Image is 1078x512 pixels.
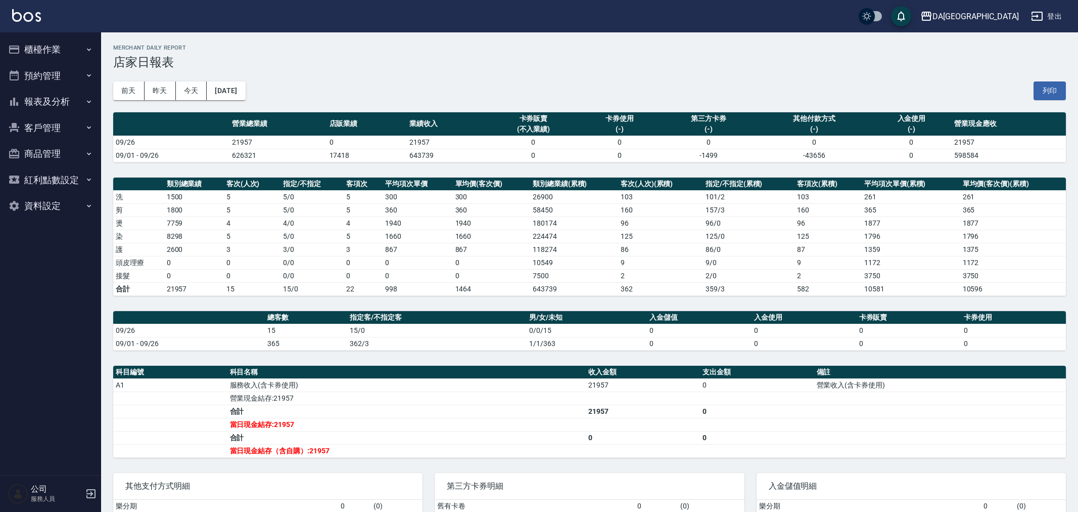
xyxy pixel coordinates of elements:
td: 09/01 - 09/26 [113,149,229,162]
td: 0 [752,337,856,350]
td: 96 / 0 [703,217,794,230]
td: 1940 [453,217,530,230]
td: 118274 [530,243,618,256]
td: 0 [580,136,660,149]
td: 1940 [383,217,453,230]
button: [DATE] [207,81,245,100]
td: 4 [224,217,280,230]
td: 接髮 [113,269,164,282]
td: 0 [647,337,752,350]
td: 300 [453,190,530,203]
td: 3 / 0 [280,243,344,256]
div: 卡券販賣 [490,113,577,124]
td: 5 [224,203,280,217]
td: 15 [265,324,347,337]
td: 0/0/15 [527,324,647,337]
td: 0 [383,256,453,269]
td: 0 [752,324,856,337]
th: 備註 [814,366,1066,379]
td: 998 [383,282,453,295]
td: A1 [113,378,227,392]
th: 單均價(客次價) [453,178,530,191]
th: 業績收入 [407,112,487,136]
button: 登出 [1027,7,1066,26]
button: 今天 [176,81,207,100]
th: 類別總業績(累積) [530,178,618,191]
td: 0 [961,324,1066,337]
td: 21957 [952,136,1066,149]
span: 入金儲值明細 [769,481,1054,491]
td: 0 [224,269,280,282]
th: 客次(人次)(累積) [618,178,703,191]
th: 客項次 [344,178,383,191]
td: 1796 [960,230,1066,243]
td: 365 [960,203,1066,217]
td: 頭皮理療 [113,256,164,269]
td: 4 / 0 [280,217,344,230]
td: 護 [113,243,164,256]
td: 160 [618,203,703,217]
th: 營業現金應收 [952,112,1066,136]
td: 21957 [586,405,700,418]
td: 5 [344,190,383,203]
td: 21957 [164,282,224,295]
button: 報表及分析 [4,89,97,115]
td: 9 / 0 [703,256,794,269]
td: 643739 [407,149,487,162]
td: 0 [327,136,407,149]
button: 預約管理 [4,63,97,89]
td: 125 / 0 [703,230,794,243]
td: 0 [961,337,1066,350]
button: 商品管理 [4,141,97,167]
div: (-) [582,124,658,135]
p: 服務人員 [31,494,82,503]
td: 22 [344,282,383,295]
td: 合計 [227,405,586,418]
td: 1172 [960,256,1066,269]
td: 86 / 0 [703,243,794,256]
td: 0 [164,256,224,269]
div: (不入業績) [490,124,577,135]
img: Logo [12,9,41,22]
th: 科目編號 [113,366,227,379]
th: 指定客/不指定客 [347,311,527,324]
td: 0 [453,256,530,269]
th: 指定/不指定 [280,178,344,191]
td: 營業收入(含卡券使用) [814,378,1066,392]
td: 9 [794,256,862,269]
td: 1500 [164,190,224,203]
h5: 公司 [31,484,82,494]
button: 資料設定 [4,193,97,219]
td: 125 [794,230,862,243]
th: 客項次(累積) [794,178,862,191]
td: 10581 [862,282,960,295]
td: 1877 [960,217,1066,230]
td: 09/01 - 09/26 [113,337,265,350]
td: 626321 [229,149,326,162]
th: 支出金額 [700,366,814,379]
th: 客次(人次) [224,178,280,191]
td: 5 / 0 [280,230,344,243]
td: 當日現金結存（含自購）:21957 [227,444,586,457]
span: 其他支付方式明細 [125,481,410,491]
div: 其他付款方式 [760,113,869,124]
td: 1359 [862,243,960,256]
td: 15 [224,282,280,295]
div: (-) [760,124,869,135]
td: 0 [660,136,757,149]
td: 2 [794,269,862,282]
td: 125 [618,230,703,243]
td: 3750 [960,269,1066,282]
button: save [891,6,911,26]
button: 前天 [113,81,145,100]
td: 867 [453,243,530,256]
th: 店販業績 [327,112,407,136]
td: 359/3 [703,282,794,295]
td: 2 / 0 [703,269,794,282]
td: 0 [453,269,530,282]
td: 0 [164,269,224,282]
td: 21957 [407,136,487,149]
td: 96 [618,217,703,230]
div: 卡券使用 [582,113,658,124]
button: 櫃檯作業 [4,36,97,63]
